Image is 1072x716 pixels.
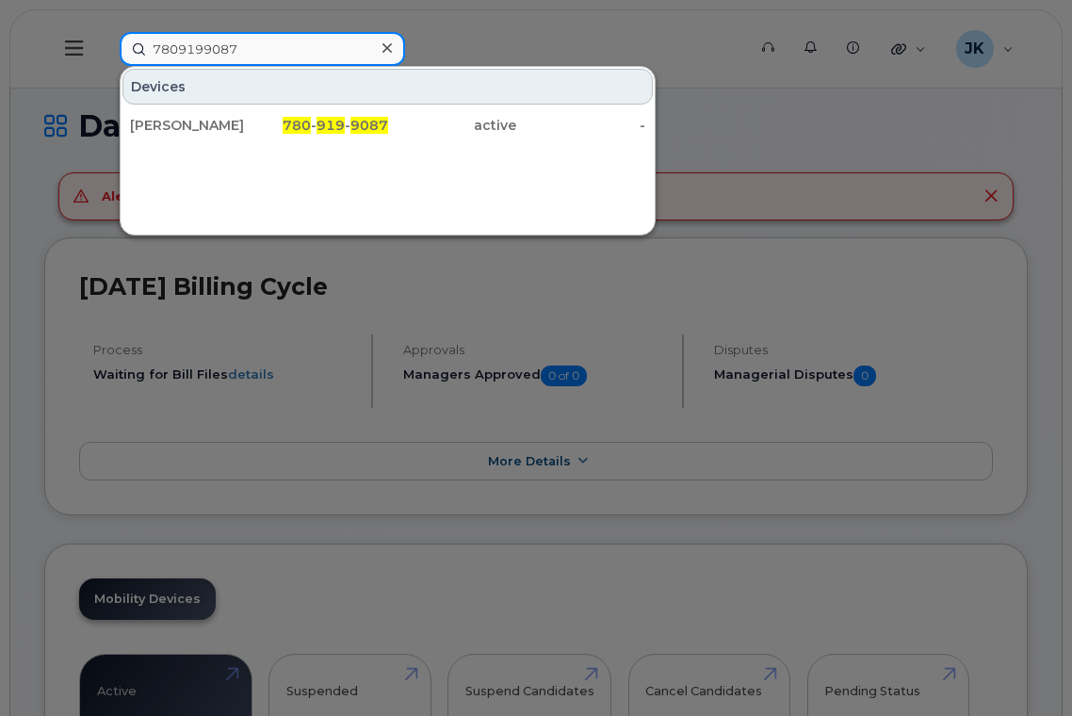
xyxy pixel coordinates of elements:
div: - [516,116,645,135]
span: 780 [283,117,311,134]
div: Devices [122,69,653,105]
div: active [388,116,517,135]
a: [PERSON_NAME]780-919-9087active- [122,108,653,142]
div: - - [259,116,388,135]
span: 9087 [350,117,388,134]
span: 919 [317,117,345,134]
div: [PERSON_NAME] [130,116,259,135]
